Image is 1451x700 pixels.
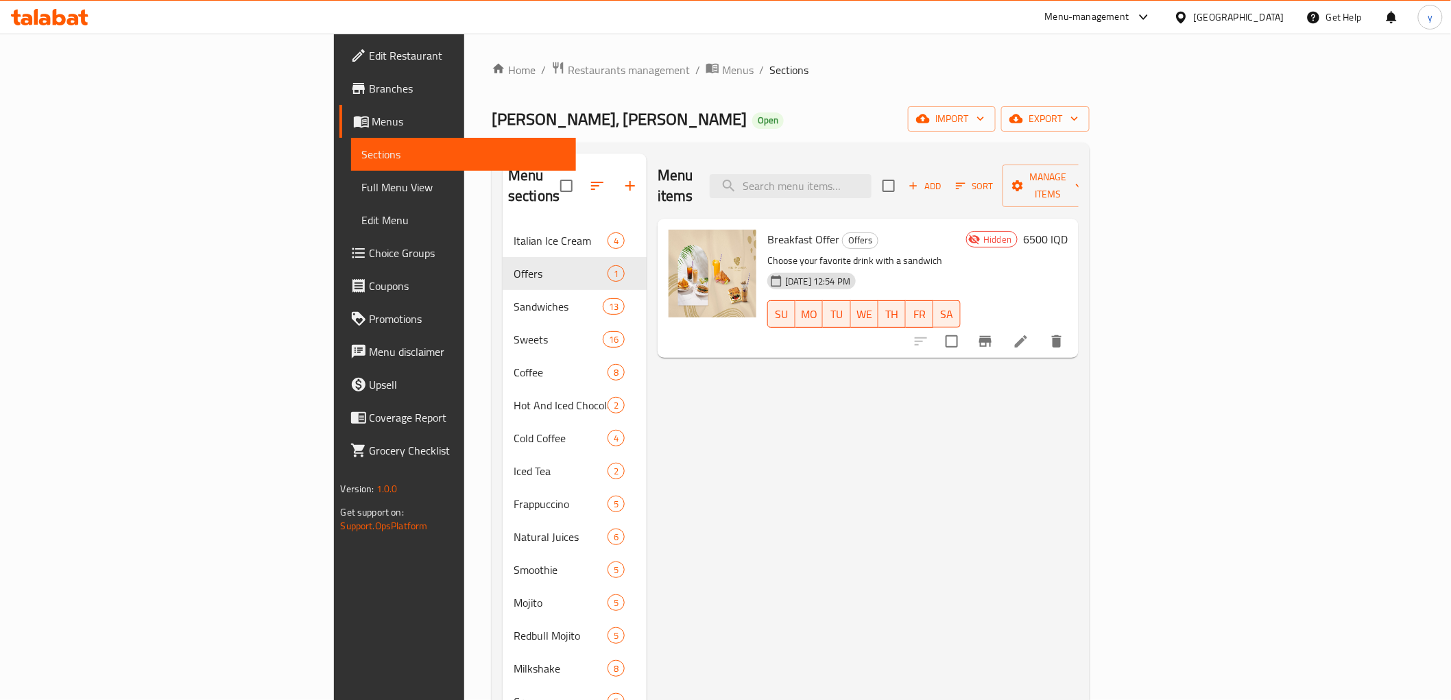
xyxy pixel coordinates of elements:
[372,113,565,130] span: Menus
[503,520,647,553] div: Natural Juices6
[341,480,374,498] span: Version:
[603,333,624,346] span: 16
[608,397,625,413] div: items
[1040,325,1073,358] button: delete
[695,62,700,78] li: /
[514,430,608,446] span: Cold Coffee
[503,487,647,520] div: Frappuccino5
[376,480,398,498] span: 1.0.0
[608,660,625,677] div: items
[339,39,576,72] a: Edit Restaurant
[608,232,625,249] div: items
[370,376,565,393] span: Upsell
[1014,169,1083,203] span: Manage items
[608,430,625,446] div: items
[780,275,856,288] span: [DATE] 12:54 PM
[514,265,608,282] span: Offers
[581,169,614,202] span: Sort sections
[906,300,933,328] button: FR
[503,290,647,323] div: Sandwiches13
[552,171,581,200] span: Select all sections
[514,627,608,644] span: Redbull Mojito
[722,62,754,78] span: Menus
[608,629,624,642] span: 5
[514,232,608,249] span: Italian Ice Cream
[1013,333,1029,350] a: Edit menu item
[503,422,647,455] div: Cold Coffee4
[370,80,565,97] span: Branches
[362,146,565,162] span: Sections
[614,169,647,202] button: Add section
[767,300,795,328] button: SU
[503,586,647,619] div: Mojito5
[551,61,690,79] a: Restaurants management
[514,364,608,381] div: Coffee
[492,104,747,134] span: [PERSON_NAME], [PERSON_NAME]
[514,660,608,677] span: Milkshake
[608,496,625,512] div: items
[759,62,764,78] li: /
[939,304,955,324] span: SA
[362,179,565,195] span: Full Menu View
[1194,10,1284,25] div: [GEOGRAPHIC_DATA]
[514,463,608,479] div: Iced Tea
[752,112,784,129] div: Open
[514,496,608,512] span: Frappuccino
[514,397,608,413] div: Hot And Iced Chocolate
[658,165,693,206] h2: Menu items
[514,298,603,315] span: Sandwiches
[341,503,404,521] span: Get support on:
[752,114,784,126] span: Open
[514,529,608,545] span: Natural Juices
[774,304,790,324] span: SU
[795,300,823,328] button: MO
[370,311,565,327] span: Promotions
[370,409,565,426] span: Coverage Report
[608,267,624,280] span: 1
[608,596,624,610] span: 5
[919,110,985,128] span: import
[608,399,624,412] span: 2
[952,176,997,197] button: Sort
[706,61,754,79] a: Menus
[1001,106,1090,132] button: export
[911,304,928,324] span: FR
[370,47,565,64] span: Edit Restaurant
[937,327,966,356] span: Select to update
[710,174,872,198] input: search
[351,171,576,204] a: Full Menu View
[608,562,625,578] div: items
[503,356,647,389] div: Coffee8
[370,245,565,261] span: Choice Groups
[903,176,947,197] button: Add
[884,304,900,324] span: TH
[608,465,624,478] span: 2
[339,434,576,467] a: Grocery Checklist
[514,562,608,578] div: Smoothie
[608,594,625,611] div: items
[503,455,647,487] div: Iced Tea2
[933,300,961,328] button: SA
[669,230,756,317] img: Breakfast Offer
[608,364,625,381] div: items
[339,401,576,434] a: Coverage Report
[503,652,647,685] div: Milkshake8
[608,432,624,445] span: 4
[823,300,850,328] button: TU
[908,106,996,132] button: import
[503,619,647,652] div: Redbull Mojito5
[608,498,624,511] span: 5
[1045,9,1129,25] div: Menu-management
[608,366,624,379] span: 8
[608,265,625,282] div: items
[969,325,1002,358] button: Branch-specific-item
[503,257,647,290] div: Offers1
[370,343,565,360] span: Menu disclaimer
[903,176,947,197] span: Add item
[339,335,576,368] a: Menu disclaimer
